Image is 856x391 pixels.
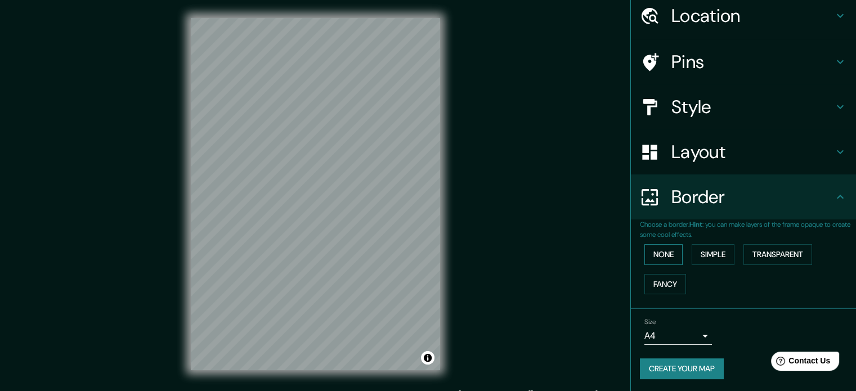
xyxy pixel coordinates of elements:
[631,129,856,174] div: Layout
[631,84,856,129] div: Style
[644,274,686,295] button: Fancy
[644,317,656,327] label: Size
[743,244,812,265] button: Transparent
[692,244,734,265] button: Simple
[631,174,856,219] div: Border
[671,186,833,208] h4: Border
[671,51,833,73] h4: Pins
[191,18,440,370] canvas: Map
[644,327,712,345] div: A4
[640,219,856,240] p: Choose a border. : you can make layers of the frame opaque to create some cool effects.
[671,5,833,27] h4: Location
[671,141,833,163] h4: Layout
[640,358,724,379] button: Create your map
[644,244,683,265] button: None
[421,351,434,365] button: Toggle attribution
[631,39,856,84] div: Pins
[756,347,844,379] iframe: Help widget launcher
[689,220,702,229] b: Hint
[671,96,833,118] h4: Style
